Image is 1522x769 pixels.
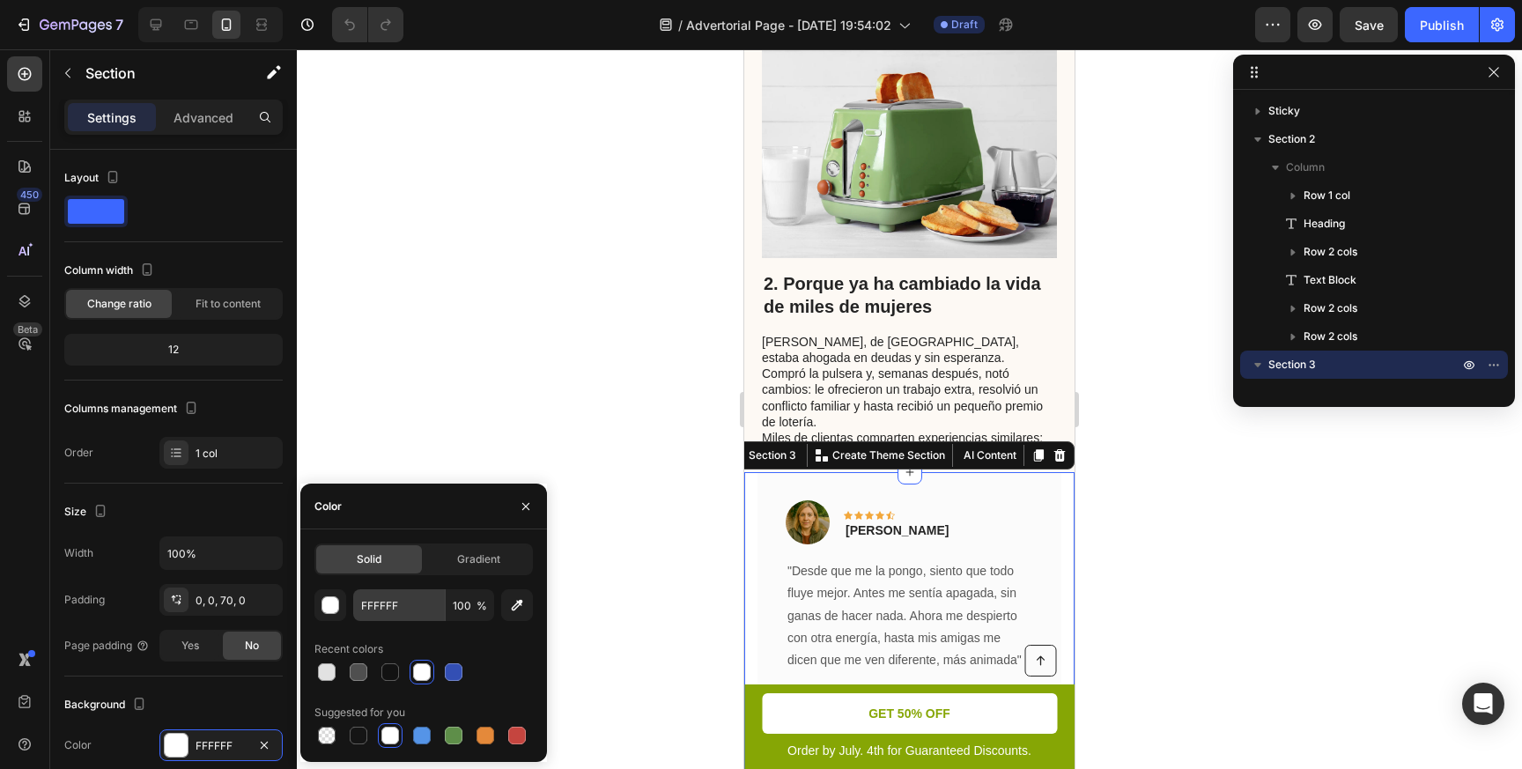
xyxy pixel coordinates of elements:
input: Auto [160,537,282,569]
span: Save [1355,18,1384,33]
p: Advanced [174,108,233,127]
span: Sticky [1268,102,1300,120]
div: Recent colors [314,641,383,657]
div: Width [64,545,93,561]
div: FFFFFF [196,738,247,754]
span: No [245,638,259,654]
div: Columns management [64,397,202,421]
span: Section 2 [1268,130,1315,148]
span: % [477,598,487,614]
p: Section [85,63,230,84]
p: Settings [87,108,137,127]
span: Fit to content [196,296,261,312]
div: Layout [64,166,123,190]
p: "Desde que me la pongo, siento que todo fluye mejor. Antes me sentía apagada, sin ganas de hacer ... [43,511,287,622]
span: Column [1286,159,1325,176]
input: Eg: FFFFFF [353,589,445,621]
div: Order [64,445,93,461]
span: Heading [1304,215,1345,233]
button: AI Content [212,396,276,417]
button: Save [1340,7,1398,42]
span: Change ratio [87,296,151,312]
div: Publish [1420,16,1464,34]
div: Size [64,500,111,524]
div: Background [64,693,150,717]
span: Section 3 [1268,356,1316,373]
button: 7 [7,7,131,42]
div: 450 [17,188,42,202]
div: Open Intercom Messenger [1462,683,1504,725]
div: Beta [13,322,42,336]
div: Section 3 [1,398,55,414]
span: Yes [181,638,199,654]
button: Publish [1405,7,1479,42]
p: 7 [115,14,123,35]
span: / [678,16,683,34]
p: [PERSON_NAME] [101,472,204,491]
div: 0, 0, 70, 0 [196,593,278,609]
span: Column [1286,384,1325,402]
span: Row 1 col [1304,187,1350,204]
img: Alt Image [41,451,85,495]
span: Row 2 cols [1304,328,1357,345]
p: Create Theme Section [88,398,201,414]
span: Solid [357,551,381,567]
div: Suggested for you [314,705,405,721]
span: Row 2 cols [1304,243,1357,261]
span: Draft [951,17,978,33]
div: Color [64,737,92,753]
div: Undo/Redo [332,7,403,42]
div: Page padding [64,638,150,654]
div: 12 [68,337,279,362]
div: Padding [64,592,105,608]
span: Advertorial Page - [DATE] 19:54:02 [686,16,891,34]
div: 1 col [196,446,278,462]
span: Text Block [1304,271,1356,289]
span: Gradient [457,551,500,567]
div: Color [314,499,342,514]
div: Column width [64,259,158,283]
iframe: Design area [744,49,1075,769]
span: Row 2 cols [1304,299,1357,317]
